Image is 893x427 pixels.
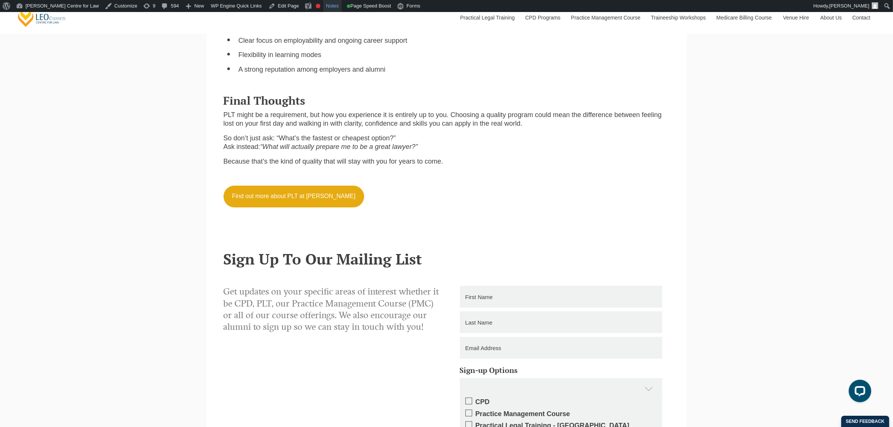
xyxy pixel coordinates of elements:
span: “What will actually prepare me to be a great lawyer?” [260,143,418,150]
p: Get updates on your specific areas of interest whether it be CPD, PLT, our Practice Management Co... [224,286,441,333]
a: Find out more about PLT at [PERSON_NAME] [224,186,364,207]
span: Ask instead: [224,143,260,150]
a: Practice Management Course [566,2,645,34]
span: Because that’s the kind of quality that will stay with you for years to come. [224,158,443,165]
span: PLT might be a requirement, but how you experience it is entirely up to you. Choosing a quality p... [224,111,662,127]
span: [PERSON_NAME] [829,3,869,9]
a: Practical Legal Training [455,2,520,34]
label: CPD [465,398,657,406]
h2: Sign Up To Our Mailing List [224,251,670,267]
a: Contact [847,2,876,34]
span: Final Thoughts [224,93,306,108]
span: So don’t just ask: “What’s the fastest or cheapest option?” [224,134,396,142]
a: Traineeship Workshops [645,2,711,34]
div: Focus keyphrase not set [316,4,320,8]
a: CPD Programs [519,2,565,34]
span: Flexibility in learning modes [239,51,321,59]
label: Practice Management Course [465,410,657,418]
input: Last Name [460,311,662,333]
a: Medicare Billing Course [711,2,777,34]
iframe: LiveChat chat widget [843,377,874,408]
input: First Name [460,286,662,308]
span: Clear focus on employability and ongoing career support [239,37,407,44]
a: About Us [815,2,847,34]
a: [PERSON_NAME] Centre for Law [17,6,67,27]
span: A strong reputation among employers and alumni [239,66,386,73]
input: Email Address [460,337,662,359]
h5: Sign-up Options [460,366,662,374]
a: Venue Hire [777,2,815,34]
